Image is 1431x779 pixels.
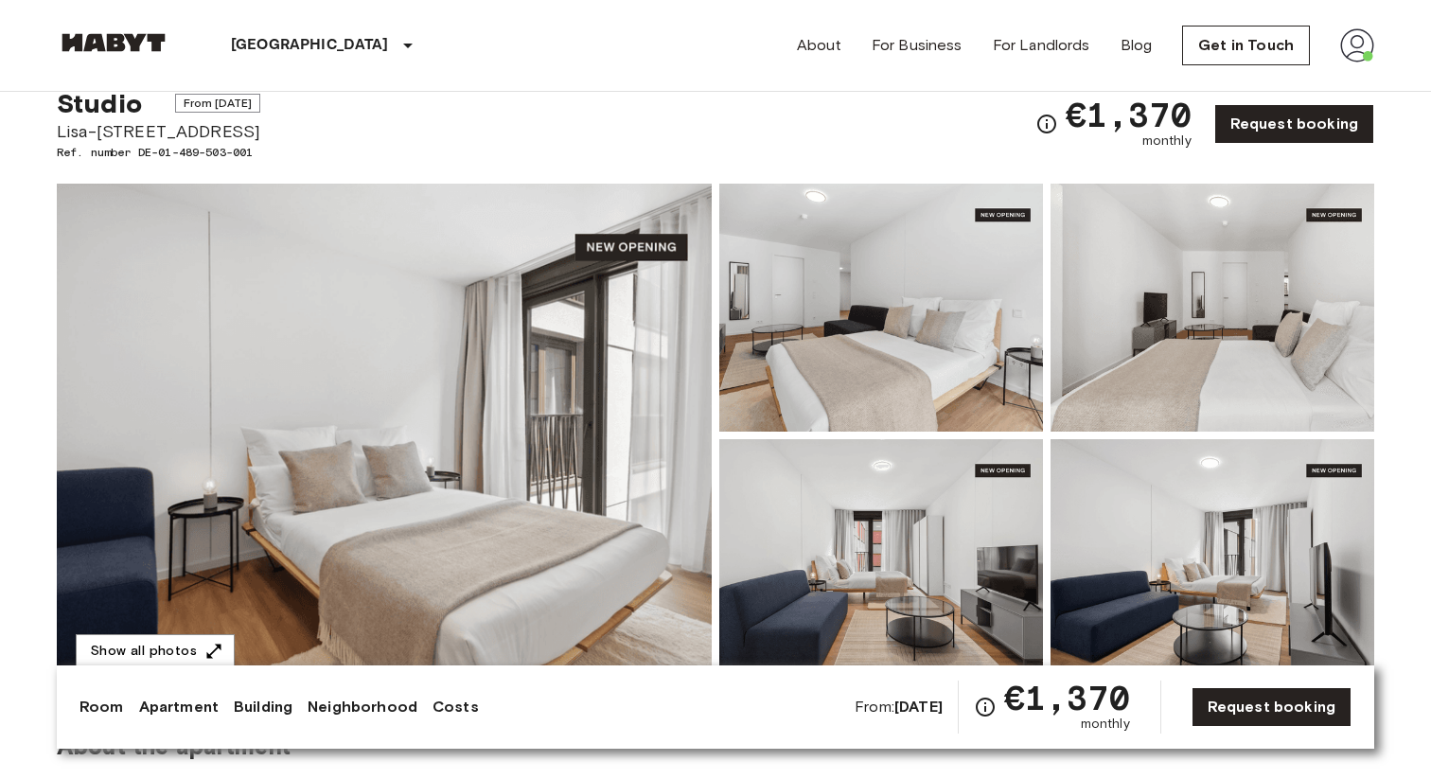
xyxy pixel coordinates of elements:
a: Blog [1121,34,1153,57]
button: Show all photos [76,634,235,669]
img: Picture of unit DE-01-489-503-001 [719,184,1043,432]
a: About [797,34,841,57]
span: €1,370 [1066,97,1192,132]
a: Request booking [1214,104,1374,144]
p: [GEOGRAPHIC_DATA] [231,34,389,57]
b: [DATE] [894,698,943,716]
a: Get in Touch [1182,26,1310,65]
span: monthly [1142,132,1192,150]
span: €1,370 [1004,681,1130,715]
a: For Landlords [993,34,1090,57]
img: Picture of unit DE-01-489-503-001 [719,439,1043,687]
span: From [DATE] [175,94,261,113]
span: Ref. number DE-01-489-503-001 [57,144,260,161]
span: monthly [1081,715,1130,734]
a: Costs [433,696,479,718]
a: Apartment [139,696,219,718]
svg: Check cost overview for full price breakdown. Please note that discounts apply to new joiners onl... [1035,113,1058,135]
img: Marketing picture of unit DE-01-489-503-001 [57,184,712,687]
span: Studio [57,87,142,119]
span: Lisa-[STREET_ADDRESS] [57,119,260,144]
img: Habyt [57,33,170,52]
img: Picture of unit DE-01-489-503-001 [1051,439,1374,687]
span: From: [855,697,943,717]
a: Building [234,696,292,718]
img: Picture of unit DE-01-489-503-001 [1051,184,1374,432]
img: avatar [1340,28,1374,62]
a: Neighborhood [308,696,417,718]
a: Request booking [1192,687,1351,727]
a: Room [79,696,124,718]
a: For Business [872,34,963,57]
svg: Check cost overview for full price breakdown. Please note that discounts apply to new joiners onl... [974,696,997,718]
